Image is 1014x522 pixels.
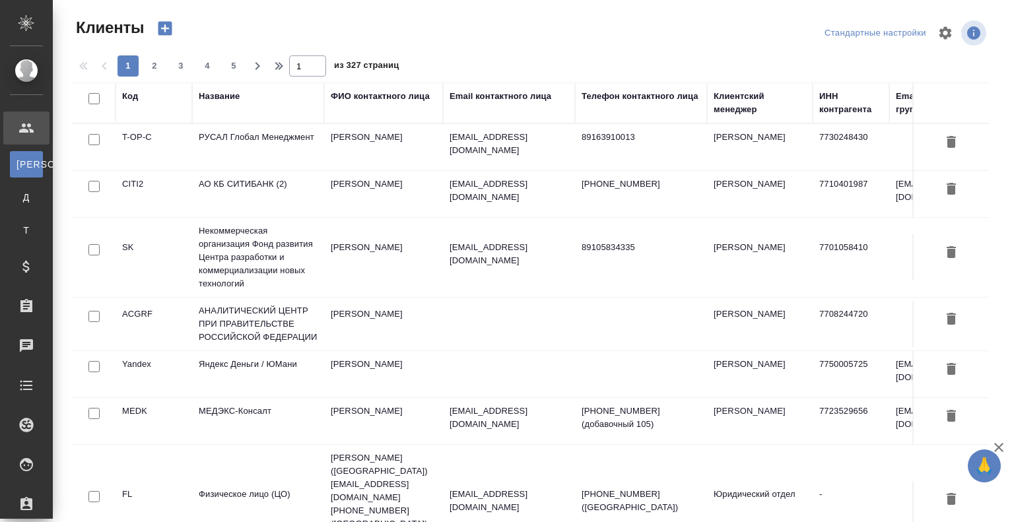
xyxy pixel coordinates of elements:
[324,234,443,280] td: [PERSON_NAME]
[582,178,700,191] p: [PHONE_NUMBER]
[197,59,218,73] span: 4
[973,452,996,480] span: 🙏
[170,55,191,77] button: 3
[197,55,218,77] button: 4
[940,178,963,202] button: Удалить
[821,23,929,44] div: split button
[116,234,192,280] td: SK
[714,90,806,116] div: Клиентский менеджер
[450,241,568,267] p: [EMAIL_ADDRESS][DOMAIN_NAME]
[582,131,700,144] p: 89163910013
[889,351,1008,397] td: [EMAIL_ADDRESS][DOMAIN_NAME]
[223,59,244,73] span: 5
[10,217,43,244] a: Т
[116,124,192,170] td: T-OP-C
[10,151,43,178] a: [PERSON_NAME]
[707,301,813,347] td: [PERSON_NAME]
[582,488,700,514] p: [PHONE_NUMBER] ([GEOGRAPHIC_DATA])
[889,398,1008,444] td: [EMAIL_ADDRESS][DOMAIN_NAME]
[968,449,1001,482] button: 🙏
[149,17,181,40] button: Создать
[813,124,889,170] td: 7730248430
[17,191,36,204] span: Д
[813,398,889,444] td: 7723529656
[192,298,324,350] td: АНАЛИТИЧЕСКИЙ ЦЕНТР ПРИ ПРАВИТЕЛЬСТВЕ РОССИЙСКОЙ ФЕДЕРАЦИИ
[707,398,813,444] td: [PERSON_NAME]
[324,351,443,397] td: [PERSON_NAME]
[324,124,443,170] td: [PERSON_NAME]
[707,124,813,170] td: [PERSON_NAME]
[144,59,165,73] span: 2
[324,171,443,217] td: [PERSON_NAME]
[582,90,698,103] div: Телефон контактного лица
[940,488,963,512] button: Удалить
[450,131,568,157] p: [EMAIL_ADDRESS][DOMAIN_NAME]
[450,178,568,204] p: [EMAIL_ADDRESS][DOMAIN_NAME]
[813,234,889,280] td: 7701058410
[192,124,324,170] td: РУСАЛ Глобал Менеджмент
[324,301,443,347] td: [PERSON_NAME]
[940,358,963,382] button: Удалить
[192,218,324,297] td: Некоммерческая организация Фонд развития Центра разработки и коммерциализации новых технологий
[199,90,240,103] div: Название
[331,90,430,103] div: ФИО контактного лица
[450,405,568,431] p: [EMAIL_ADDRESS][DOMAIN_NAME]
[707,351,813,397] td: [PERSON_NAME]
[192,171,324,217] td: АО КБ СИТИБАНК (2)
[122,90,138,103] div: Код
[17,224,36,237] span: Т
[116,398,192,444] td: MEDK
[170,59,191,73] span: 3
[10,184,43,211] a: Д
[813,171,889,217] td: 7710401987
[144,55,165,77] button: 2
[940,241,963,265] button: Удалить
[17,158,36,171] span: [PERSON_NAME]
[334,57,399,77] span: из 327 страниц
[223,55,244,77] button: 5
[116,301,192,347] td: ACGRF
[889,171,1008,217] td: [EMAIL_ADDRESS][DOMAIN_NAME]
[707,171,813,217] td: [PERSON_NAME]
[707,234,813,280] td: [PERSON_NAME]
[73,17,144,38] span: Клиенты
[450,90,551,103] div: Email контактного лица
[582,405,700,431] p: [PHONE_NUMBER] (добавочный 105)
[582,241,700,254] p: 89105834335
[940,308,963,332] button: Удалить
[450,488,568,514] p: [EMAIL_ADDRESS][DOMAIN_NAME]
[940,131,963,155] button: Удалить
[813,351,889,397] td: 7750005725
[324,398,443,444] td: [PERSON_NAME]
[940,405,963,429] button: Удалить
[192,351,324,397] td: Яндекс Деньги / ЮМани
[192,398,324,444] td: МЕДЭКС-Консалт
[819,90,883,116] div: ИНН контрагента
[116,351,192,397] td: Yandex
[813,301,889,347] td: 7708244720
[929,17,961,49] span: Настроить таблицу
[116,171,192,217] td: CITI2
[961,20,989,46] span: Посмотреть информацию
[896,90,1001,116] div: Email клиентской группы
